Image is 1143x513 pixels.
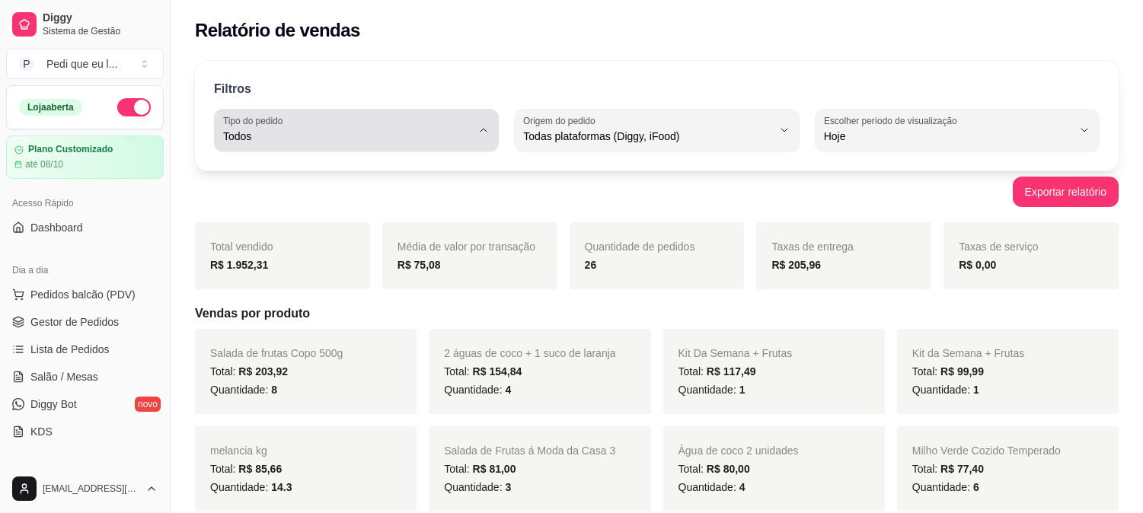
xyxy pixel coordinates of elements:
[30,220,83,235] span: Dashboard
[30,287,136,302] span: Pedidos balcão (PDV)
[30,342,110,357] span: Lista de Pedidos
[210,481,292,493] span: Quantidade:
[912,444,1061,457] span: Milho Verde Cozido Temperado
[43,483,139,495] span: [EMAIL_ADDRESS][DOMAIN_NAME]
[739,481,746,493] span: 4
[912,384,979,396] span: Quantidade:
[117,98,151,116] button: Alterar Status
[210,259,268,271] strong: R$ 1.952,31
[678,444,799,457] span: Água de coco 2 unidades
[238,365,288,378] span: R$ 203,92
[707,365,756,378] span: R$ 117,49
[585,241,695,253] span: Quantidade de pedidos
[473,463,516,475] span: R$ 81,00
[6,462,164,486] div: Catálogo
[973,481,979,493] span: 6
[505,384,511,396] span: 4
[6,258,164,282] div: Dia a dia
[46,56,117,72] div: Pedi que eu l ...
[523,114,600,127] label: Origem do pedido
[28,144,113,155] article: Plano Customizado
[210,241,273,253] span: Total vendido
[30,369,98,384] span: Salão / Mesas
[678,384,746,396] span: Quantidade:
[444,384,511,396] span: Quantidade:
[824,129,1072,144] span: Hoje
[585,259,597,271] strong: 26
[210,463,282,475] span: Total:
[223,129,471,144] span: Todos
[824,114,962,127] label: Escolher período de visualização
[444,347,615,359] span: 2 águas de coco + 1 suco de laranja
[210,384,277,396] span: Quantidade:
[473,365,522,378] span: R$ 154,84
[43,25,158,37] span: Sistema de Gestão
[707,463,750,475] span: R$ 80,00
[19,56,34,72] span: P
[210,365,288,378] span: Total:
[238,463,282,475] span: R$ 85,66
[912,463,984,475] span: Total:
[271,384,277,396] span: 8
[912,347,1024,359] span: Kit da Semana + Frutas
[30,424,53,439] span: KDS
[1013,177,1119,207] button: Exportar relatório
[912,481,979,493] span: Quantidade:
[959,241,1038,253] span: Taxas de serviço
[678,481,746,493] span: Quantidade:
[678,347,793,359] span: Kit Da Semana + Frutas
[271,481,292,493] span: 14.3
[43,11,158,25] span: Diggy
[223,114,288,127] label: Tipo do pedido
[195,18,360,43] h2: Relatório de vendas
[6,191,164,215] div: Acesso Rápido
[505,481,511,493] span: 3
[214,80,251,98] p: Filtros
[739,384,746,396] span: 1
[912,365,984,378] span: Total:
[30,397,77,412] span: Diggy Bot
[444,365,522,378] span: Total:
[444,444,615,457] span: Salada de Frutas á Moda da Casa 3
[444,463,516,475] span: Total:
[6,49,164,79] button: Select a team
[771,241,853,253] span: Taxas de entrega
[678,463,750,475] span: Total:
[771,259,821,271] strong: R$ 205,96
[210,444,267,457] span: melancia kg
[973,384,979,396] span: 1
[959,259,996,271] strong: R$ 0,00
[523,129,771,144] span: Todas plataformas (Diggy, iFood)
[678,365,756,378] span: Total:
[940,463,984,475] span: R$ 77,40
[444,481,511,493] span: Quantidade:
[25,158,63,170] article: até 08/10
[210,347,343,359] span: Salada de frutas Copo 500g
[30,314,119,330] span: Gestor de Pedidos
[940,365,984,378] span: R$ 99,99
[195,304,1119,323] h5: Vendas por produto
[19,99,82,116] div: Loja aberta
